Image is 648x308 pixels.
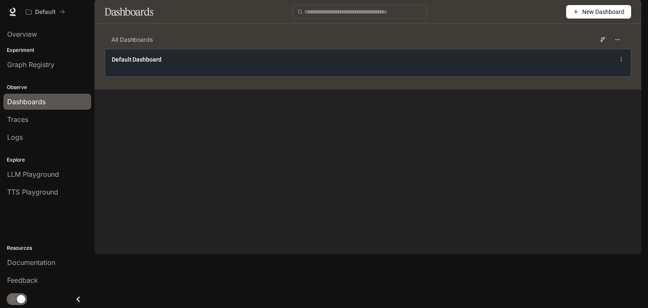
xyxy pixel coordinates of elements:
a: Default Dashboard [112,55,162,64]
h1: Dashboards [105,3,153,20]
span: All Dashboards [111,35,153,44]
button: New Dashboard [566,5,631,19]
button: All workspaces [22,3,69,20]
span: New Dashboard [582,7,624,16]
p: Default [35,8,56,16]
